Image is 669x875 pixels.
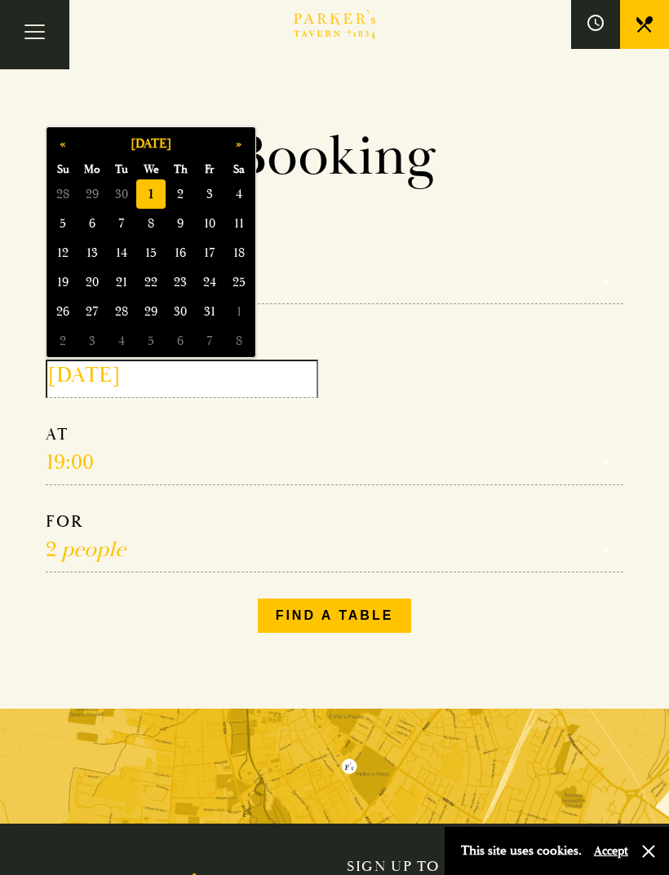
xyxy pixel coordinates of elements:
[195,209,224,238] span: 10
[136,209,166,238] span: 8
[594,843,628,859] button: Accept
[166,267,195,297] span: 23
[107,160,136,179] span: Tu
[48,297,78,326] span: 26
[136,238,166,267] span: 15
[195,326,224,356] span: 7
[48,238,78,267] span: 12
[195,179,224,209] span: 3
[48,267,78,297] span: 19
[48,326,78,356] span: 2
[166,297,195,326] span: 30
[166,209,195,238] span: 9
[48,209,78,238] span: 5
[78,267,107,297] span: 20
[195,160,224,179] span: Fr
[78,238,107,267] span: 13
[166,326,195,356] span: 6
[48,160,78,179] span: Su
[78,209,107,238] span: 6
[166,179,195,209] span: 2
[136,297,166,326] span: 29
[107,267,136,297] span: 21
[195,297,224,326] span: 31
[78,326,107,356] span: 3
[107,326,136,356] span: 4
[136,267,166,297] span: 22
[224,267,254,297] span: 25
[78,179,107,209] span: 29
[224,238,254,267] span: 18
[224,160,254,179] span: Sa
[33,122,636,191] h1: Booking
[166,160,195,179] span: Th
[195,267,224,297] span: 24
[640,843,657,860] button: Close and accept
[166,238,195,267] span: 16
[461,839,582,863] p: This site uses cookies.
[136,326,166,356] span: 5
[224,179,254,209] span: 4
[48,179,78,209] span: 28
[78,129,224,158] button: [DATE]
[224,129,254,158] button: »
[195,238,224,267] span: 17
[107,179,136,209] span: 30
[107,297,136,326] span: 28
[224,326,254,356] span: 8
[258,599,412,633] button: Find a table
[136,160,166,179] span: We
[78,297,107,326] span: 27
[136,179,166,209] span: 1
[224,297,254,326] span: 1
[78,160,107,179] span: Mo
[224,209,254,238] span: 11
[48,129,78,158] button: «
[107,209,136,238] span: 7
[107,238,136,267] span: 14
